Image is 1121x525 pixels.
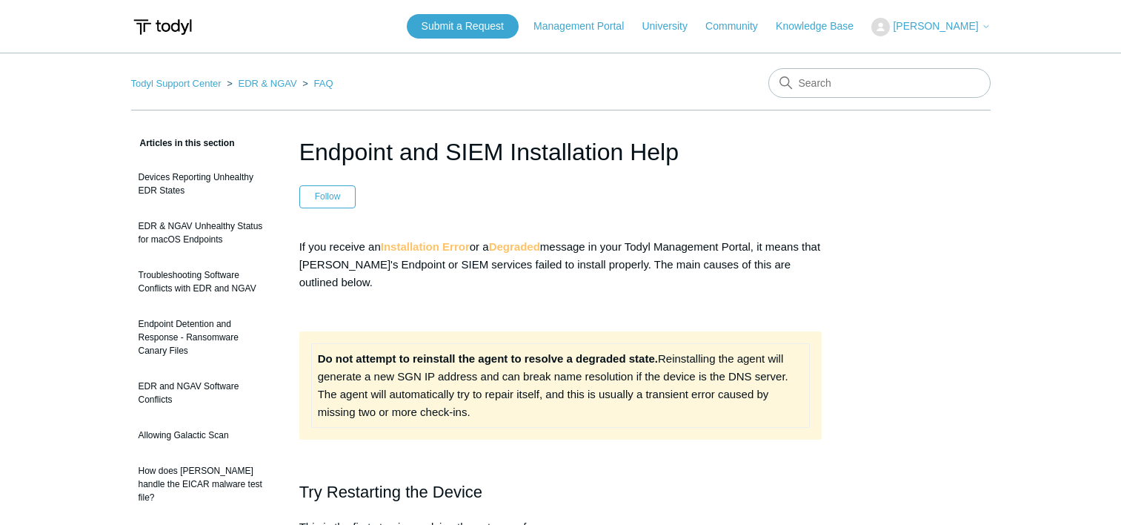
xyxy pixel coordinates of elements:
a: Community [705,19,773,34]
a: Submit a Request [407,14,519,39]
li: EDR & NGAV [224,78,299,89]
a: Troubleshooting Software Conflicts with EDR and NGAV [131,261,277,303]
a: EDR & NGAV [238,78,296,89]
a: FAQ [314,78,333,89]
strong: Degraded [489,240,540,253]
a: Allowing Galactic Scan [131,421,277,449]
h2: Try Restarting the Device [299,479,822,505]
h1: Endpoint and SIEM Installation Help [299,134,822,170]
a: How does [PERSON_NAME] handle the EICAR malware test file? [131,457,277,512]
a: Knowledge Base [776,19,868,34]
p: If you receive an or a message in your Todyl Management Portal, it means that [PERSON_NAME]'s End... [299,238,822,291]
a: EDR & NGAV Unhealthy Status for macOS Endpoints [131,212,277,254]
span: [PERSON_NAME] [893,20,978,32]
button: Follow Article [299,185,356,208]
li: FAQ [299,78,333,89]
a: Endpoint Detention and Response - Ransomware Canary Files [131,310,277,365]
button: [PERSON_NAME] [871,18,990,36]
span: Articles in this section [131,138,235,148]
a: University [642,19,702,34]
a: Management Portal [533,19,639,34]
a: Todyl Support Center [131,78,222,89]
input: Search [768,68,991,98]
img: Todyl Support Center Help Center home page [131,13,194,41]
td: Reinstalling the agent will generate a new SGN IP address and can break name resolution if the de... [311,343,810,427]
li: Todyl Support Center [131,78,224,89]
a: Devices Reporting Unhealthy EDR States [131,163,277,205]
strong: Do not attempt to reinstall the agent to resolve a degraded state. [318,352,658,365]
strong: Installation Error [381,240,470,253]
a: EDR and NGAV Software Conflicts [131,372,277,414]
